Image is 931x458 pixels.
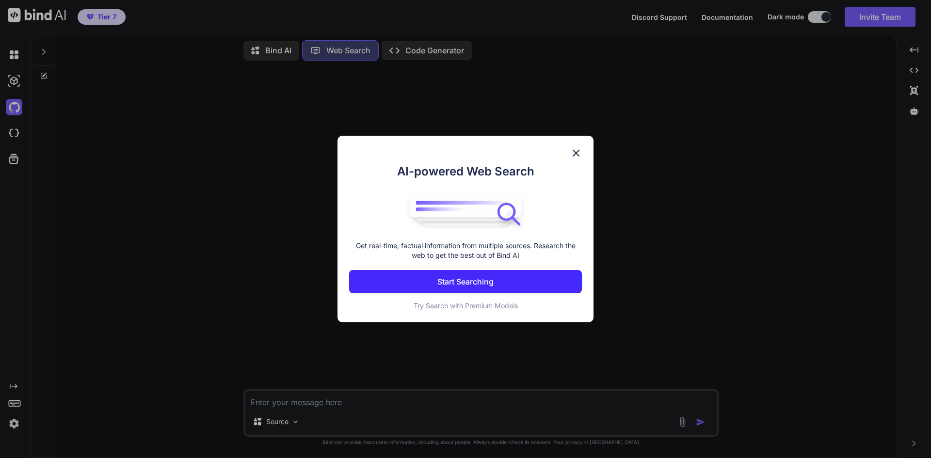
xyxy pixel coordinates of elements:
[349,270,582,293] button: Start Searching
[402,190,529,232] img: bind logo
[570,147,582,159] img: close
[349,163,582,180] h1: AI-powered Web Search
[414,301,518,310] span: Try Search with Premium Models
[437,276,494,287] p: Start Searching
[349,241,582,260] p: Get real-time, factual information from multiple sources. Research the web to get the best out of...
